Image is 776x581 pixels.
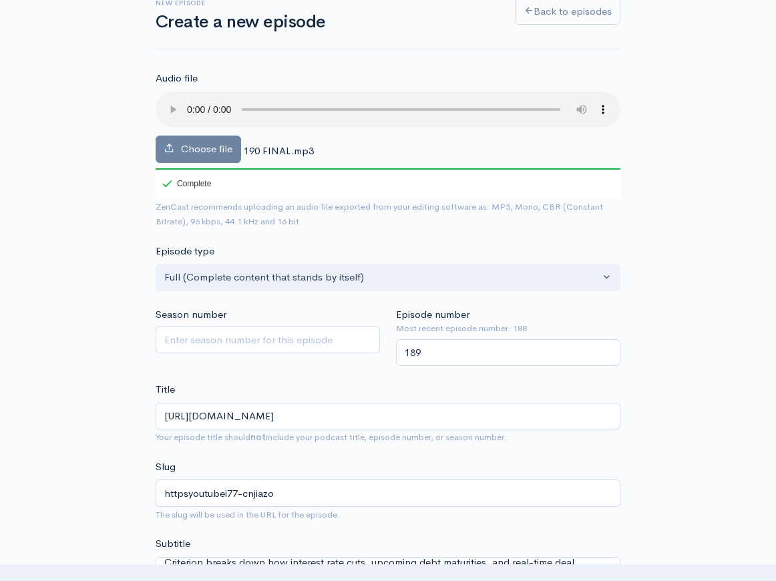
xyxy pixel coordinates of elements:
label: Episode number [396,307,469,323]
strong: not [250,431,266,443]
label: Subtitle [156,536,190,552]
label: Episode type [156,244,214,259]
label: Season number [156,307,226,323]
h1: Create a new episode [156,13,499,32]
small: Your episode title should include your podcast title, episode number, or season number. [156,431,507,443]
input: What is the episode's title? [156,403,620,430]
label: Audio file [156,71,198,86]
span: 190 FINAL.mp3 [244,144,314,157]
span: Choose file [181,142,232,155]
div: Complete [156,168,214,199]
input: Enter season number for this episode [156,326,380,353]
div: Complete [162,180,211,188]
input: Enter episode number [396,339,620,367]
label: Slug [156,459,176,475]
div: 100% [156,168,620,170]
label: Title [156,382,175,397]
div: Full (Complete content that stands by itself) [164,270,600,285]
button: Full (Complete content that stands by itself) [156,264,620,291]
small: ZenCast recommends uploading an audio file exported from your editing software as: MP3, Mono, CBR... [156,201,603,228]
small: Most recent episode number: 188 [396,322,620,335]
input: title-of-episode [156,479,620,507]
small: The slug will be used in the URL for the episode. [156,509,340,520]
